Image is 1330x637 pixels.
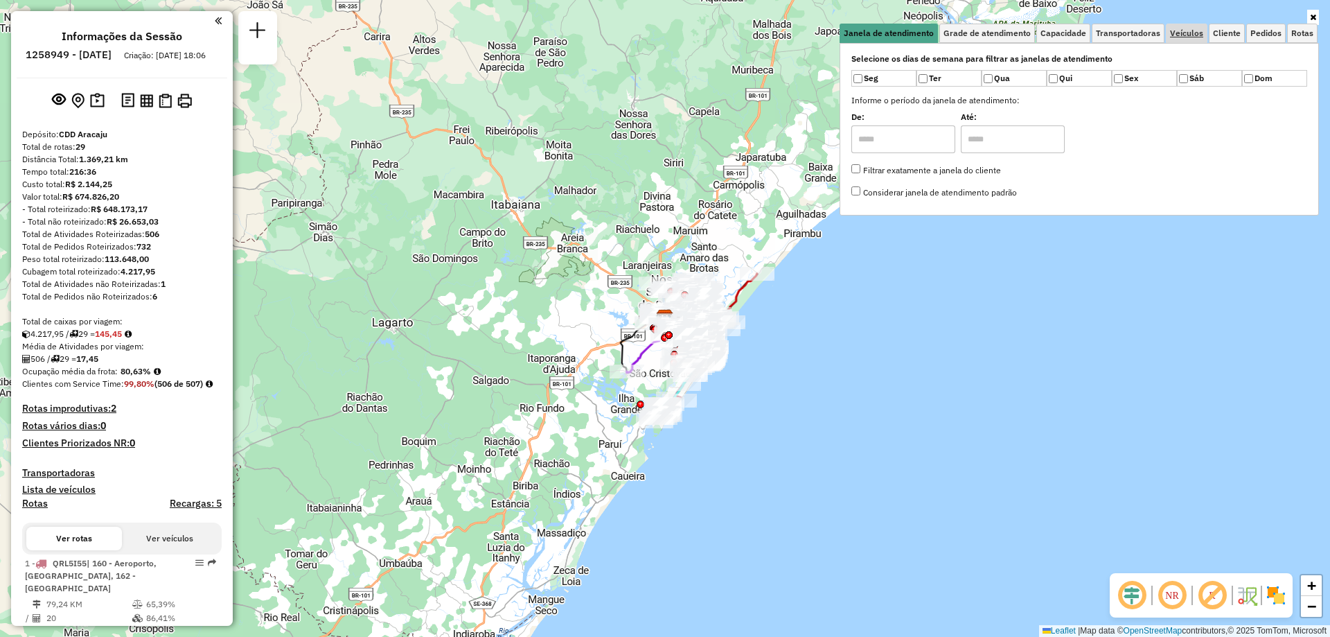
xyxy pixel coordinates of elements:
[22,241,222,253] div: Total de Pedidos Roteirizados:
[215,12,222,28] a: Clique aqui para minimizar o painel
[26,49,112,61] h6: 1258949 - [DATE]
[25,558,157,593] span: 1 -
[1307,577,1316,594] span: +
[1301,575,1322,596] a: Zoom in
[1196,579,1229,612] span: Exibir rótulo
[69,166,96,177] strong: 216:36
[137,91,156,110] button: Visualizar relatório de Roteirização
[154,367,161,376] em: Média calculada utilizando a maior ocupação (%Peso ou %Cubagem) de cada rota da sessão. Rotas cro...
[656,309,674,327] img: CDD Aracaju
[1301,596,1322,617] a: Zoom out
[22,278,222,290] div: Total de Atividades não Roteirizadas:
[961,111,1070,123] label: Até:
[851,164,1001,177] label: Filtrar exatamente a janela do cliente
[1244,74,1253,83] input: Dom
[87,90,107,112] button: Painel de Sugestão
[1039,625,1330,637] div: Map data © contributors,© 2025 TomTom, Microsoft
[95,329,122,339] strong: 145,45
[76,354,98,364] strong: 17,45
[62,30,182,43] h4: Informações da Sessão
[22,128,222,141] div: Depósito:
[25,558,157,593] span: | 160 - Aeroporto, [GEOGRAPHIC_DATA], 162 - [GEOGRAPHIC_DATA]
[1043,626,1076,636] a: Leaflet
[118,49,211,62] div: Criação: [DATE] 18:06
[22,484,222,496] h4: Lista de veículos
[984,74,993,83] input: Qua
[1155,579,1189,612] span: Ocultar NR
[1265,584,1287,607] img: Exibir/Ocultar setores
[1291,29,1313,37] span: Rotas
[844,29,934,37] span: Janela de atendimento
[1078,626,1080,636] span: |
[121,366,151,376] strong: 80,63%
[1115,579,1149,612] span: Ocultar deslocamento
[1236,584,1258,607] img: Fluxo de ruas
[1242,70,1307,87] label: Dom
[49,89,69,112] button: Exibir sessão original
[843,94,1315,107] label: Informe o período da janela de atendimento:
[206,380,213,388] em: Rotas cross docking consideradas
[22,253,222,265] div: Peso total roteirizado:
[1049,74,1058,83] input: Qui
[1114,74,1123,83] input: Sex
[1040,29,1086,37] span: Capacidade
[1307,10,1319,25] a: Ocultar filtros
[91,204,148,214] strong: R$ 648.173,17
[22,290,222,303] div: Total de Pedidos não Roteirizados:
[51,355,60,363] i: Total de rotas
[982,70,1047,87] label: Qua
[62,191,119,202] strong: R$ 674.826,20
[22,315,222,328] div: Total de caixas por viagem:
[22,330,30,338] i: Cubagem total roteirizado
[851,164,860,173] input: Filtrar exatamente a janela do cliente
[46,611,132,625] td: 20
[132,614,143,622] i: % de utilização da cubagem
[919,74,928,83] input: Ter
[1124,626,1182,636] a: OpenStreetMap
[53,558,87,568] span: QRL5I55
[22,228,222,241] div: Total de Atividades Roteirizadas:
[673,328,708,342] div: Atividade não roteirizada - ATACADAO S.A.
[69,90,87,112] button: Centralizar mapa no depósito ou ponto de apoio
[152,291,157,302] strong: 6
[1170,29,1203,37] span: Veículos
[851,186,860,195] input: Considerar janela de atendimento padrão
[145,229,159,239] strong: 506
[22,216,222,228] div: - Total não roteirizado:
[130,437,135,449] strong: 0
[122,527,218,550] button: Ver veículos
[851,70,916,87] label: Seg
[1179,74,1188,83] input: Sáb
[1047,70,1112,87] label: Qui
[22,166,222,178] div: Tempo total:
[111,402,116,415] strong: 2
[853,74,862,83] input: Seg
[1177,70,1242,87] label: Sáb
[916,70,982,87] label: Ter
[145,611,215,625] td: 86,41%
[76,141,85,152] strong: 29
[851,53,1307,65] label: Selecione os dias de semana para filtrar as janelas de atendimento
[22,498,48,509] a: Rotas
[22,340,222,353] div: Média de Atividades por viagem:
[154,378,203,389] strong: (506 de 507)
[22,355,30,363] i: Total de Atividades
[22,141,222,153] div: Total de rotas:
[107,216,159,227] strong: R$ 26.653,03
[170,498,222,509] h4: Recargas: 5
[22,403,222,415] h4: Rotas improdutivas:
[851,186,1017,199] label: Considerar janela de atendimento padrão
[22,467,222,479] h4: Transportadoras
[100,419,106,432] strong: 0
[22,437,222,449] h4: Clientes Priorizados NR:
[195,559,204,567] em: Opções
[145,597,215,611] td: 65,39%
[69,330,78,338] i: Total de rotas
[22,378,124,389] span: Clientes com Service Time:
[1250,29,1282,37] span: Pedidos
[244,17,272,48] a: Nova sessão e pesquisa
[1213,29,1241,37] span: Cliente
[22,191,222,203] div: Valor total:
[22,328,222,340] div: 4.217,95 / 29 =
